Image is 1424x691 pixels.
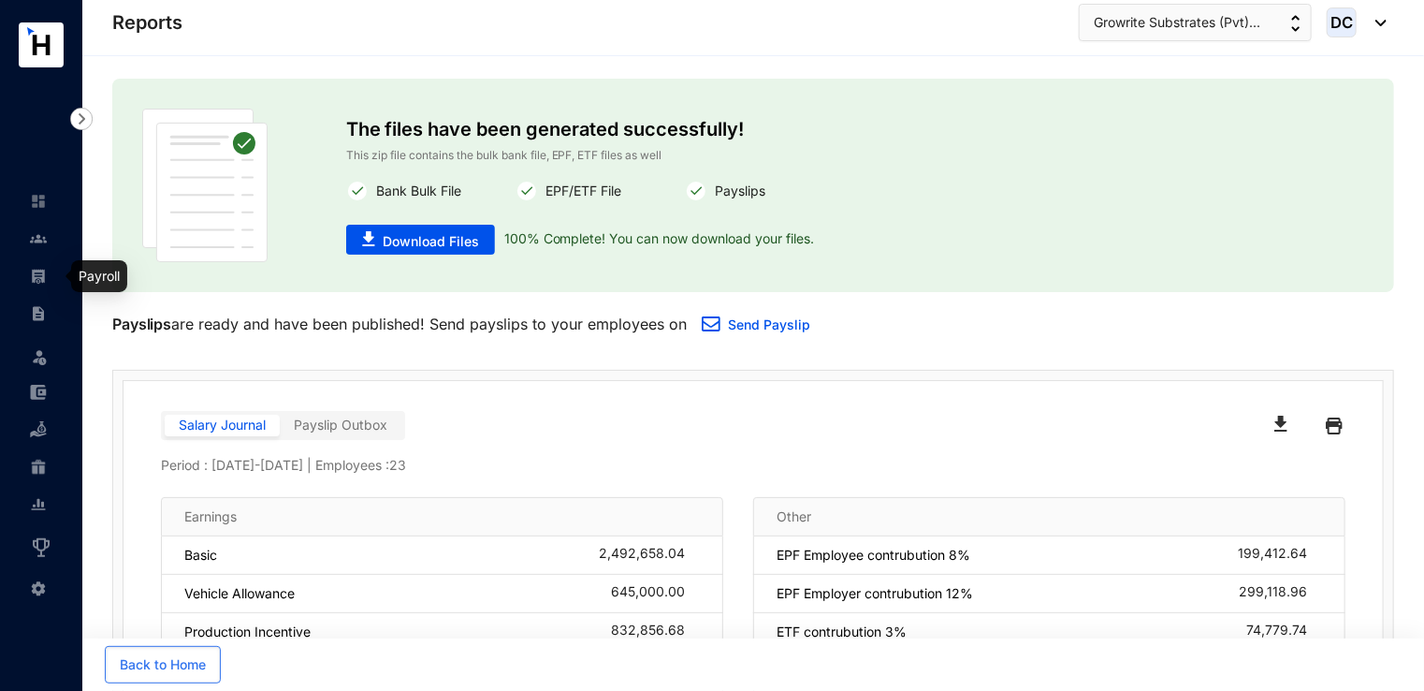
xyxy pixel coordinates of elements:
p: EPF/ETF File [538,180,621,202]
button: Download Files [346,225,495,255]
p: The files have been generated successfully! [346,109,1161,146]
img: expense-unselected.2edcf0507c847f3e9e96.svg [30,384,47,401]
span: Back to Home [120,655,206,674]
img: home-unselected.a29eae3204392db15eaf.svg [30,193,47,210]
img: nav-icon-right.af6afadce00d159da59955279c43614e.svg [70,108,93,130]
div: 299,118.96 [1239,584,1322,603]
p: Bank Bulk File [369,180,461,202]
img: contract-unselected.99e2b2107c0a7dd48938.svg [30,305,47,322]
div: 645,000.00 [611,584,700,603]
img: black-download.65125d1489207c3b344388237fee996b.svg [1274,416,1287,432]
img: publish-paper.61dc310b45d86ac63453e08fbc6f32f2.svg [142,109,268,262]
div: 199,412.64 [1238,546,1322,565]
img: black-printer.ae25802fba4fa849f9fa1ebd19a7ed0d.svg [1326,411,1343,441]
button: Growrite Substrates (Pvt)... [1079,4,1312,41]
li: Home [15,183,60,220]
p: Other [777,507,811,526]
img: white-round-correct.82fe2cc7c780f4a5f5076f0407303cee.svg [516,180,538,202]
span: Payslip Outbox [294,417,387,433]
p: This zip file contains the bulk bank file, EPF, ETF files as well [346,146,1161,165]
button: Send Payslip [687,307,825,345]
p: EPF Employer contrubution 12% [777,584,973,603]
p: Basic [184,546,217,565]
img: up-down-arrow.74152d26bf9780fbf563ca9c90304185.svg [1291,15,1300,32]
p: Reports [112,9,182,36]
img: leave-unselected.2934df6273408c3f84d9.svg [30,347,49,366]
img: email.a35e10f87340586329067f518280dd4d.svg [702,316,720,331]
img: award_outlined.f30b2bda3bf6ea1bf3dd.svg [30,537,52,559]
img: gratuity-unselected.a8c340787eea3cf492d7.svg [30,459,47,476]
p: Payslips [112,313,171,335]
img: people-unselected.118708e94b43a90eceab.svg [30,230,47,247]
p: Period : [DATE] - [DATE] | Employees : 23 [161,456,1345,475]
li: Reports [15,486,60,523]
li: Payroll [15,257,60,295]
img: report-unselected.e6a6b4230fc7da01f883.svg [30,496,47,513]
li: Contracts [15,295,60,332]
a: Send Payslip [728,316,810,332]
li: Gratuity [15,448,60,486]
div: 832,856.68 [611,623,700,641]
img: loan-unselected.d74d20a04637f2d15ab5.svg [30,421,47,438]
p: Payslips [707,180,765,202]
img: dropdown-black.8e83cc76930a90b1a4fdb6d089b7bf3a.svg [1366,20,1387,26]
p: are ready and have been published! Send payslips to your employees on [112,313,687,335]
img: white-round-correct.82fe2cc7c780f4a5f5076f0407303cee.svg [685,180,707,202]
p: EPF Employee contrubution 8% [777,546,970,565]
span: DC [1330,15,1353,31]
span: Salary Journal [179,417,266,433]
img: payroll-unselected.b590312f920e76f0c668.svg [30,268,47,285]
p: ETF contrubution 3% [777,623,907,641]
img: white-round-correct.82fe2cc7c780f4a5f5076f0407303cee.svg [346,180,369,202]
img: settings-unselected.1febfda315e6e19643a1.svg [30,581,47,597]
p: Production Incentive [184,623,311,641]
p: Earnings [184,507,237,526]
div: 2,492,658.04 [599,546,700,565]
li: Contacts [15,220,60,257]
span: Download Files [383,232,479,251]
li: Loan [15,411,60,448]
li: Expenses [15,374,60,411]
p: Vehicle Allowance [184,584,295,603]
button: Back to Home [105,646,221,684]
p: 100% Complete! You can now download your files. [495,225,815,255]
span: Growrite Substrates (Pvt)... [1094,12,1260,33]
div: 74,779.74 [1246,623,1322,641]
